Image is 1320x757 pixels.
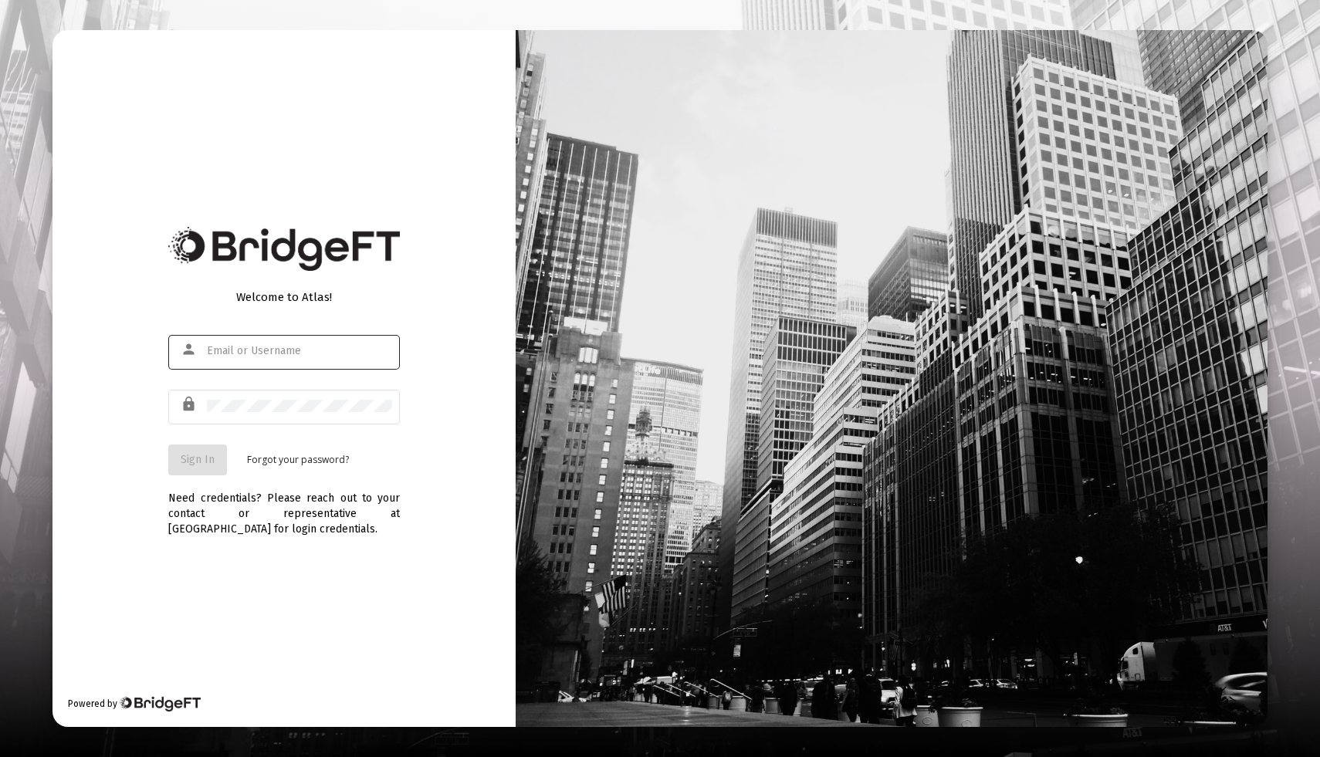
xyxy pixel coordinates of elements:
span: Sign In [181,453,215,466]
mat-icon: lock [181,395,199,414]
div: Welcome to Atlas! [168,289,400,305]
img: Bridge Financial Technology Logo [119,696,200,711]
img: Bridge Financial Technology Logo [168,227,400,271]
div: Need credentials? Please reach out to your contact or representative at [GEOGRAPHIC_DATA] for log... [168,475,400,537]
button: Sign In [168,444,227,475]
mat-icon: person [181,340,199,359]
div: Powered by [68,696,200,711]
input: Email or Username [207,345,392,357]
a: Forgot your password? [247,452,349,468]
